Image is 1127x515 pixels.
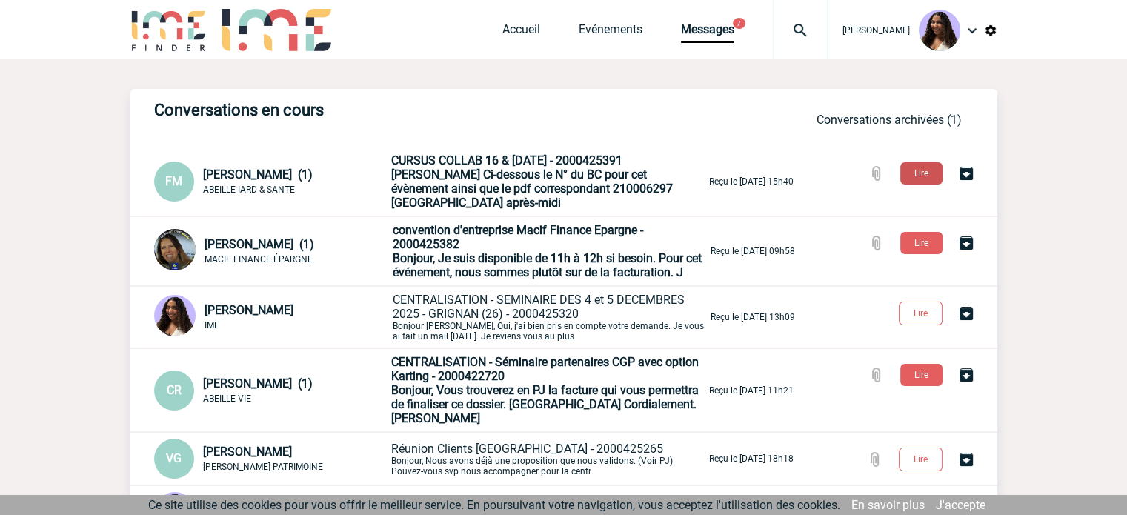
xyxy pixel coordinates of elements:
p: Reçu le [DATE] 15h40 [709,176,794,187]
span: ABEILLE VIE [203,393,251,404]
span: VG [166,451,182,465]
a: Messages [681,22,734,43]
a: VG [PERSON_NAME] [PERSON_NAME] PATRIMOINE Réunion Clients [GEOGRAPHIC_DATA] - 2000425265Bonjour, ... [154,451,794,465]
span: MACIF FINANCE ÉPARGNE [205,254,313,265]
img: Archiver la conversation [957,366,975,384]
span: [PERSON_NAME] (1) [205,237,314,251]
a: Conversations archivées (1) [817,113,962,127]
a: En savoir plus [851,498,925,512]
p: Reçu le [DATE] 13h09 [711,312,795,322]
div: Conversation privée : Client - Agence [154,162,388,202]
div: Conversation privée : Client - Agence [154,295,390,339]
span: IME [205,320,219,330]
img: 131234-0.jpg [154,295,196,336]
a: FM [PERSON_NAME] (1) ABEILLE IARD & SANTE CURSUS COLLAB 16 & [DATE] - 2000425391[PERSON_NAME] Ci-... [154,173,794,187]
span: Réunion Clients [GEOGRAPHIC_DATA] - 2000425265 [391,442,663,456]
img: Archiver la conversation [957,165,975,182]
button: 7 [733,18,745,29]
a: [PERSON_NAME] IME CENTRALISATION - SEMINAIRE DES 4 et 5 DECEMBRES 2025 - GRIGNAN (26) - 200042532... [154,309,795,323]
span: [PERSON_NAME] PATRIMOINE [203,462,323,472]
span: CENTRALISATION - Séminaire partenaires CGP avec option Karting - 2000422720 [391,355,699,383]
p: Reçu le [DATE] 11h21 [709,385,794,396]
h3: Conversations en cours [154,101,599,119]
img: Archiver la conversation [957,234,975,252]
span: [PERSON_NAME] Ci-dessous le N° du BC pour cet évènement ainsi que le pdf correspondant 210006297 ... [391,167,673,210]
a: CR [PERSON_NAME] (1) ABEILLE VIE CENTRALISATION - Séminaire partenaires CGP avec option Karting -... [154,382,794,396]
button: Lire [899,302,943,325]
span: Ce site utilise des cookies pour vous offrir le meilleur service. En poursuivant votre navigation... [148,498,840,512]
a: Lire [887,305,957,319]
img: Archiver la conversation [957,305,975,322]
span: ABEILLE IARD & SANTE [203,185,295,195]
p: Reçu le [DATE] 09h58 [711,246,795,256]
span: [PERSON_NAME] [203,445,292,459]
span: CURSUS COLLAB 16 & [DATE] - 2000425391 [391,153,622,167]
button: Lire [900,232,943,254]
div: Conversation privée : Client - Agence [154,439,388,479]
button: Lire [899,448,943,471]
a: J'accepte [936,498,985,512]
div: Conversation privée : Client - Agence [154,371,388,411]
div: Conversation privée : Client - Agence [154,229,390,273]
img: Archiver la conversation [957,451,975,468]
span: FM [165,174,182,188]
p: Reçu le [DATE] 18h18 [709,453,794,464]
span: CR [167,383,182,397]
a: Accueil [502,22,540,43]
img: 131234-0.jpg [919,10,960,51]
a: Evénements [579,22,642,43]
img: IME-Finder [130,9,207,51]
a: Lire [888,235,957,249]
a: Lire [888,165,957,179]
span: [PERSON_NAME] [205,303,293,317]
button: Lire [900,364,943,386]
img: 127471-0.png [154,229,196,270]
span: [PERSON_NAME] (1) [203,167,313,182]
span: [PERSON_NAME] (1) [203,376,313,391]
span: convention d'entreprise Macif Finance Epargne - 2000425382 [393,223,643,251]
button: Lire [900,162,943,185]
span: [PERSON_NAME] [842,25,910,36]
span: Bonjour, Je suis disponible de 11h à 12h si besoin. Pour cet événement, nous sommes plutôt sur de... [393,251,702,279]
span: CENTRALISATION - SEMINAIRE DES 4 et 5 DECEMBRES 2025 - GRIGNAN (26) - 2000425320 [393,293,685,321]
a: [PERSON_NAME] (1) MACIF FINANCE ÉPARGNE convention d'entreprise Macif Finance Epargne - 200042538... [154,243,795,257]
a: Lire [888,367,957,381]
span: Bonjour, Vous trouverez en PJ la facture qui vous permettra de finaliser ce dossier. [GEOGRAPHIC_... [391,383,699,425]
a: Lire [887,451,957,465]
p: Bonjour, Nous avons déjà une proposition que nous validons. (Voir PJ) Pouvez-vous svp nous accomp... [391,442,706,476]
p: Bonjour [PERSON_NAME], Oui, j'ai bien pris en compte votre demande. Je vous ai fait un mail [DATE... [393,293,708,342]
